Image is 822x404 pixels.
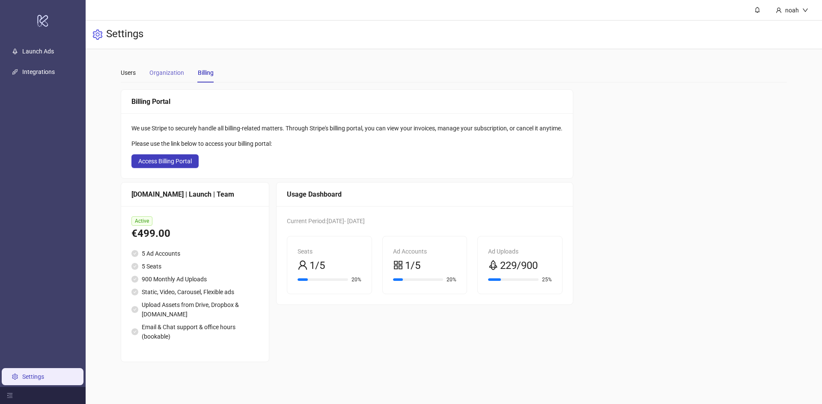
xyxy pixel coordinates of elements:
[488,247,552,256] div: Ad Uploads
[131,124,563,133] div: We use Stripe to securely handle all billing-related matters. Through Stripe's billing portal, yo...
[447,277,456,282] span: 20%
[131,189,259,200] div: [DOMAIN_NAME] | Launch | Team
[106,27,143,42] h3: Settings
[287,218,365,224] span: Current Period: [DATE] - [DATE]
[22,48,54,55] a: Launch Ads
[131,276,138,283] span: check-circle
[149,68,184,77] div: Organization
[131,96,563,107] div: Billing Portal
[131,289,138,295] span: check-circle
[131,226,259,242] div: €499.00
[131,263,138,270] span: check-circle
[754,7,760,13] span: bell
[287,189,563,200] div: Usage Dashboard
[298,260,308,270] span: user
[131,154,199,168] button: Access Billing Portal
[776,7,782,13] span: user
[131,306,138,313] span: check-circle
[131,300,259,319] li: Upload Assets from Drive, Dropbox & [DOMAIN_NAME]
[22,68,55,75] a: Integrations
[131,216,152,226] span: Active
[131,250,138,257] span: check-circle
[488,260,498,270] span: rocket
[121,68,136,77] div: Users
[22,373,44,380] a: Settings
[131,322,259,341] li: Email & Chat support & office hours (bookable)
[351,277,361,282] span: 20%
[92,29,103,40] span: setting
[138,158,192,165] span: Access Billing Portal
[500,258,538,274] span: 229/900
[131,139,563,148] div: Please use the link below to access your billing portal:
[782,6,802,15] div: noah
[198,68,214,77] div: Billing
[298,247,361,256] div: Seats
[393,260,403,270] span: appstore
[131,262,259,271] li: 5 Seats
[131,274,259,284] li: 900 Monthly Ad Uploads
[405,258,420,274] span: 1/5
[802,7,808,13] span: down
[542,277,552,282] span: 25%
[131,287,259,297] li: Static, Video, Carousel, Flexible ads
[131,249,259,258] li: 5 Ad Accounts
[310,258,325,274] span: 1/5
[131,328,138,335] span: check-circle
[393,247,457,256] div: Ad Accounts
[7,392,13,398] span: menu-fold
